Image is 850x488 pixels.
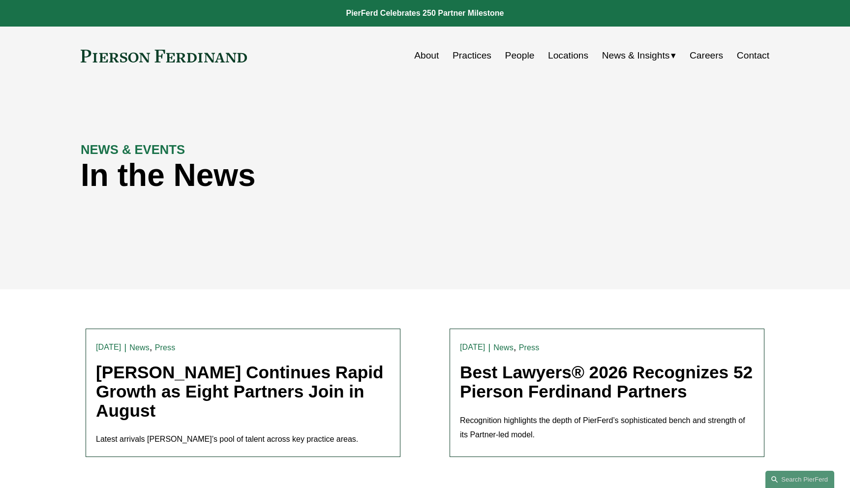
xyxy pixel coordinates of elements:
[765,471,834,488] a: Search this site
[519,343,540,352] a: Press
[460,363,753,401] a: Best Lawyers® 2026 Recognizes 52 Pierson Ferdinand Partners
[690,46,723,65] a: Careers
[96,432,390,447] p: Latest arrivals [PERSON_NAME]’s pool of talent across key practice areas.
[81,143,185,156] strong: NEWS & EVENTS
[460,343,485,351] time: [DATE]
[548,46,588,65] a: Locations
[602,47,670,64] span: News & Insights
[514,342,516,352] span: ,
[96,363,384,420] a: [PERSON_NAME] Continues Rapid Growth as Eight Partners Join in August
[129,343,150,352] a: News
[96,343,121,351] time: [DATE]
[150,342,152,352] span: ,
[81,157,597,193] h1: In the News
[155,343,176,352] a: Press
[414,46,439,65] a: About
[737,46,769,65] a: Contact
[453,46,491,65] a: Practices
[493,343,514,352] a: News
[602,46,676,65] a: folder dropdown
[460,414,754,442] p: Recognition highlights the depth of PierFerd’s sophisticated bench and strength of its Partner-le...
[505,46,535,65] a: People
